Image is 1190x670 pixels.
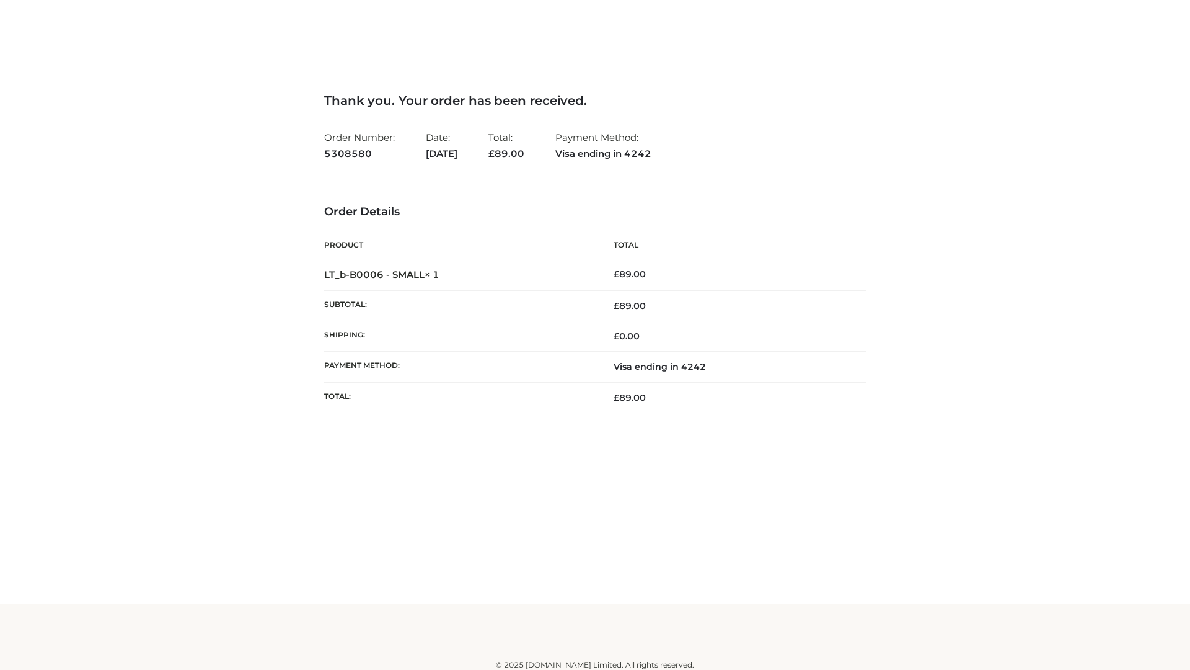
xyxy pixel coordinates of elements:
span: £ [614,331,619,342]
strong: LT_b-B0006 - SMALL [324,269,439,280]
li: Payment Method: [555,127,651,164]
li: Date: [426,127,457,164]
strong: [DATE] [426,146,457,162]
h3: Order Details [324,205,866,219]
strong: 5308580 [324,146,395,162]
th: Total: [324,382,595,413]
span: £ [614,300,619,311]
li: Order Number: [324,127,395,164]
h3: Thank you. Your order has been received. [324,93,866,108]
th: Shipping: [324,321,595,352]
span: 89.00 [614,300,646,311]
th: Total [595,231,866,259]
span: £ [614,392,619,403]
strong: × 1 [425,269,439,280]
span: 89.00 [614,392,646,403]
span: £ [614,269,619,280]
span: 89.00 [488,148,524,159]
td: Visa ending in 4242 [595,352,866,382]
span: £ [488,148,495,159]
th: Payment method: [324,352,595,382]
strong: Visa ending in 4242 [555,146,651,162]
li: Total: [488,127,524,164]
bdi: 0.00 [614,331,640,342]
bdi: 89.00 [614,269,646,280]
th: Subtotal: [324,290,595,321]
th: Product [324,231,595,259]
